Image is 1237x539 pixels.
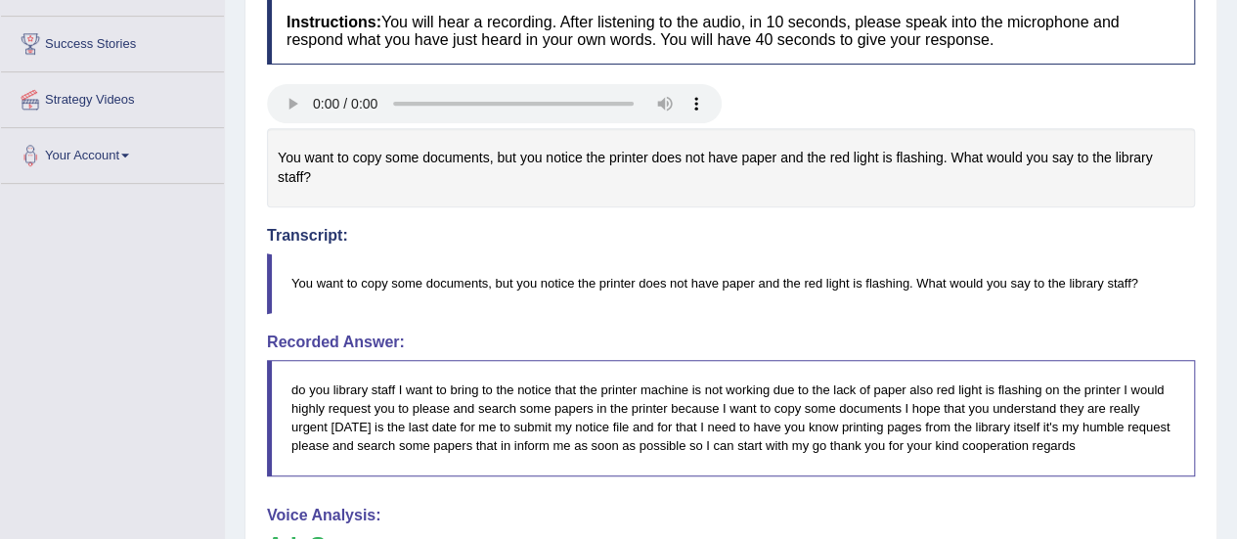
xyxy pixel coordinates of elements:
[267,360,1195,475] blockquote: do you library staff I want to bring to the notice that the printer machine is not working due to...
[287,14,381,30] b: Instructions:
[1,72,224,121] a: Strategy Videos
[267,507,1195,524] h4: Voice Analysis:
[1,17,224,66] a: Success Stories
[267,334,1195,351] h4: Recorded Answer:
[267,128,1195,207] div: You want to copy some documents, but you notice the printer does not have paper and the red light...
[1,128,224,177] a: Your Account
[267,253,1195,313] blockquote: You want to copy some documents, but you notice the printer does not have paper and the red light...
